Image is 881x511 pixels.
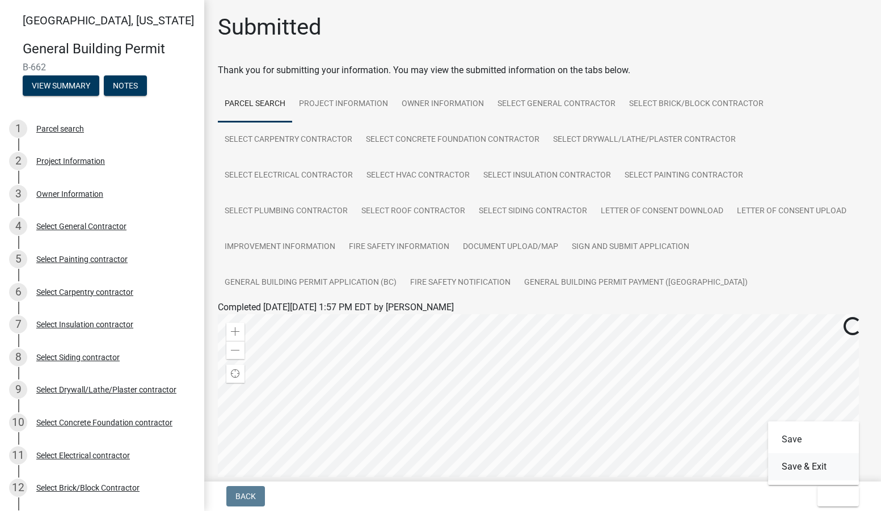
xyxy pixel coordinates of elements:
[218,86,292,123] a: Parcel search
[472,193,594,230] a: Select Siding contractor
[355,193,472,230] a: Select Roof contractor
[9,152,27,170] div: 2
[218,265,403,301] a: General Building Permit Application (BC)
[9,348,27,366] div: 8
[104,82,147,91] wm-modal-confirm: Notes
[768,421,859,485] div: Exit
[36,255,128,263] div: Select Painting contractor
[817,486,859,506] button: Exit
[218,158,360,194] a: Select Electrical contractor
[36,125,84,133] div: Parcel search
[36,484,140,492] div: Select Brick/Block Contractor
[827,492,843,501] span: Exit
[9,283,27,301] div: 6
[292,86,395,123] a: Project Information
[594,193,730,230] a: Letter of Consent Download
[235,492,256,501] span: Back
[565,229,696,265] a: Sign and Submit Application
[226,486,265,506] button: Back
[9,185,27,203] div: 3
[360,158,477,194] a: Select HVAC Contractor
[36,451,130,459] div: Select Electrical contractor
[218,193,355,230] a: Select Plumbing contractor
[23,75,99,96] button: View Summary
[622,86,770,123] a: Select Brick/Block Contractor
[768,453,859,480] button: Save & Exit
[9,315,27,333] div: 7
[23,41,195,57] h4: General Building Permit
[9,446,27,464] div: 11
[36,320,133,328] div: Select Insulation contractor
[23,82,99,91] wm-modal-confirm: Summary
[36,353,120,361] div: Select Siding contractor
[36,157,105,165] div: Project Information
[9,217,27,235] div: 4
[218,64,867,77] div: Thank you for submitting your information. You may view the submitted information on the tabs below.
[768,426,859,453] button: Save
[218,302,454,312] span: Completed [DATE][DATE] 1:57 PM EDT by [PERSON_NAME]
[359,122,546,158] a: Select Concrete Foundation contractor
[730,193,853,230] a: Letter of Consent Upload
[23,14,194,27] span: [GEOGRAPHIC_DATA], [US_STATE]
[36,288,133,296] div: Select Carpentry contractor
[546,122,743,158] a: Select Drywall/Lathe/Plaster contractor
[218,229,342,265] a: Improvement Information
[9,381,27,399] div: 9
[395,86,491,123] a: Owner Information
[36,419,172,426] div: Select Concrete Foundation contractor
[491,86,622,123] a: Select General Contractor
[342,229,456,265] a: Fire Safety Information
[9,413,27,432] div: 10
[618,158,750,194] a: Select Painting contractor
[9,120,27,138] div: 1
[403,265,517,301] a: Fire Safety Notification
[23,62,182,73] span: B-662
[517,265,754,301] a: General Building Permit Payment ([GEOGRAPHIC_DATA])
[36,222,127,230] div: Select General Contractor
[36,386,176,394] div: Select Drywall/Lathe/Plaster contractor
[218,122,359,158] a: Select Carpentry contractor
[226,341,245,359] div: Zoom out
[226,323,245,341] div: Zoom in
[218,14,322,41] h1: Submitted
[9,250,27,268] div: 5
[9,479,27,497] div: 12
[104,75,147,96] button: Notes
[477,158,618,194] a: Select Insulation contractor
[226,365,245,383] div: Find my location
[36,190,103,198] div: Owner Information
[456,229,565,265] a: Document Upload/Map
